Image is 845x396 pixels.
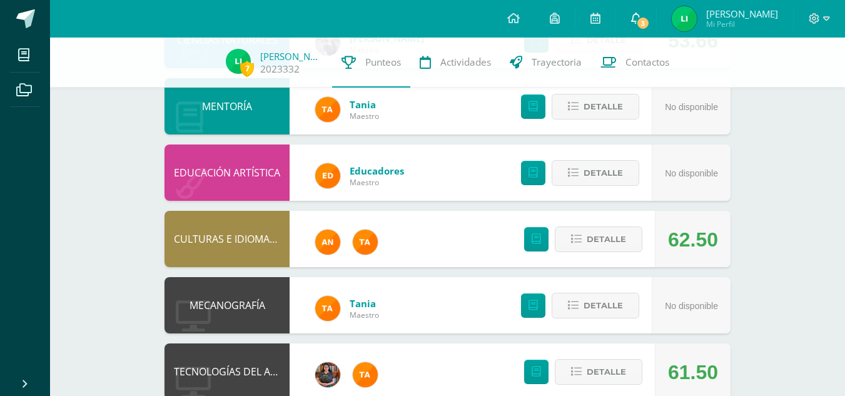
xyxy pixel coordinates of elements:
[668,211,718,268] div: 62.50
[587,360,626,383] span: Detalle
[315,97,340,122] img: feaeb2f9bb45255e229dc5fdac9a9f6b.png
[164,211,290,267] div: CULTURAS E IDIOMAS MAYAS, GARÍFUNA O XINCA
[636,16,650,30] span: 3
[350,297,379,310] a: Tania
[365,56,401,69] span: Punteos
[665,102,718,112] span: No disponible
[706,19,778,29] span: Mi Perfil
[706,8,778,20] span: [PERSON_NAME]
[315,230,340,255] img: fc6731ddebfef4a76f049f6e852e62c4.png
[164,145,290,201] div: EDUCACIÓN ARTÍSTICA
[591,38,679,88] a: Contactos
[350,310,379,320] span: Maestro
[260,50,323,63] a: [PERSON_NAME]
[164,277,290,333] div: MECANOGRAFÍA
[555,359,642,385] button: Detalle
[350,177,404,188] span: Maestro
[555,226,642,252] button: Detalle
[315,362,340,387] img: 60a759e8b02ec95d430434cf0c0a55c7.png
[226,49,251,74] img: 9d3cfdc1a02cc045ac27f838f5e8e0d0.png
[332,38,410,88] a: Punteos
[353,362,378,387] img: feaeb2f9bb45255e229dc5fdac9a9f6b.png
[552,293,639,318] button: Detalle
[260,63,300,76] a: 2023332
[552,94,639,119] button: Detalle
[532,56,582,69] span: Trayectoria
[672,6,697,31] img: 9d3cfdc1a02cc045ac27f838f5e8e0d0.png
[552,160,639,186] button: Detalle
[665,301,718,311] span: No disponible
[350,98,379,111] a: Tania
[353,230,378,255] img: feaeb2f9bb45255e229dc5fdac9a9f6b.png
[315,163,340,188] img: ed927125212876238b0630303cb5fd71.png
[350,111,379,121] span: Maestro
[587,228,626,251] span: Detalle
[315,296,340,321] img: feaeb2f9bb45255e229dc5fdac9a9f6b.png
[440,56,491,69] span: Actividades
[500,38,591,88] a: Trayectoria
[584,161,623,185] span: Detalle
[164,78,290,135] div: MENTORÍA
[584,95,623,118] span: Detalle
[625,56,669,69] span: Contactos
[665,168,718,178] span: No disponible
[410,38,500,88] a: Actividades
[584,294,623,317] span: Detalle
[240,61,254,76] span: 7
[350,165,404,177] a: Educadores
